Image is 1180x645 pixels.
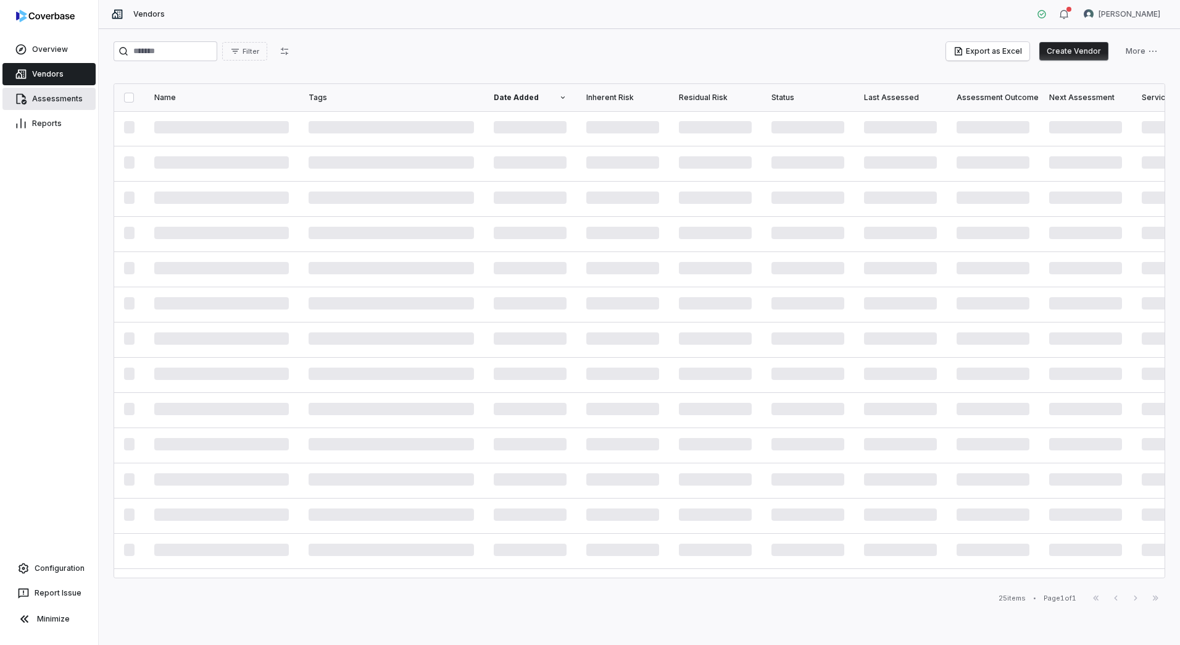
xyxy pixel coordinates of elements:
[154,93,289,103] div: Name
[1044,594,1076,603] div: Page 1 of 1
[2,88,96,110] a: Assessments
[957,93,1029,103] div: Assessment Outcome
[1118,42,1165,61] button: More
[1084,9,1094,19] img: Sean Wozniak avatar
[1049,93,1122,103] div: Next Assessment
[2,63,96,85] a: Vendors
[1076,5,1168,23] button: Sean Wozniak avatar[PERSON_NAME]
[1099,9,1160,19] span: [PERSON_NAME]
[771,93,844,103] div: Status
[679,93,752,103] div: Residual Risk
[1039,42,1108,61] button: Create Vendor
[999,594,1026,603] div: 25 items
[222,42,267,61] button: Filter
[2,112,96,135] a: Reports
[5,582,93,604] button: Report Issue
[133,9,165,19] span: Vendors
[1033,594,1036,602] div: •
[16,10,75,22] img: logo-D7KZi-bG.svg
[5,557,93,580] a: Configuration
[494,93,567,103] div: Date Added
[243,47,259,56] span: Filter
[5,607,93,631] button: Minimize
[2,38,96,61] a: Overview
[586,93,659,103] div: Inherent Risk
[309,93,474,103] div: Tags
[864,93,937,103] div: Last Assessed
[946,42,1029,61] button: Export as Excel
